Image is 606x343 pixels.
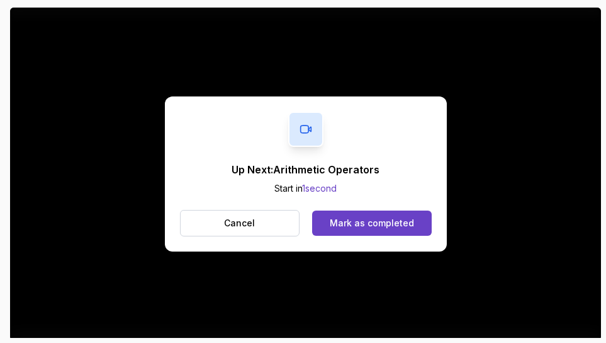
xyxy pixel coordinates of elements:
[302,183,337,194] span: 1 second
[232,182,379,195] p: Start in
[180,210,300,236] button: Cancel
[224,217,255,230] p: Cancel
[312,211,431,236] button: Mark as completed
[232,162,379,177] p: Up Next: Arithmetic Operators
[330,217,414,230] div: Mark as completed
[10,8,601,340] iframe: 5 - Numeric Literals with Underscore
